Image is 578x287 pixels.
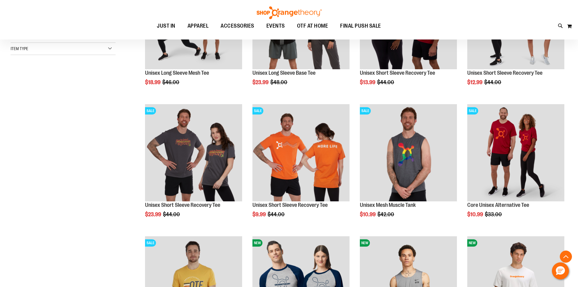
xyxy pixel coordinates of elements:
[252,239,262,247] span: NEW
[297,19,328,33] span: OTF AT HOME
[334,19,387,33] a: FINAL PUSH SALE
[484,79,502,85] span: $44.00
[360,104,457,201] img: Product image for Unisex Mesh Muscle Tank
[377,79,395,85] span: $44.00
[377,211,395,217] span: $42.00
[467,70,543,76] a: Unisex Short Sleeve Recovery Tee
[145,104,242,202] a: Product image for Unisex Short Sleeve Recovery TeeSALE
[252,211,267,217] span: $9.99
[340,19,381,33] span: FINAL PUSH SALE
[485,211,503,217] span: $33.00
[256,6,323,19] img: Shop Orangetheory
[266,19,285,33] span: EVENTS
[145,70,209,76] a: Unisex Long Sleeve Mesh Tee
[467,211,484,217] span: $10.99
[291,19,334,33] a: OTF AT HOME
[145,211,162,217] span: $23.99
[145,79,161,85] span: $18.99
[252,104,350,201] img: Product image for Unisex Short Sleeve Recovery Tee
[467,239,477,247] span: NEW
[145,202,220,208] a: Unisex Short Sleeve Recovery Tee
[360,239,370,247] span: NEW
[560,251,572,263] button: Back To Top
[221,19,254,33] span: ACCESSORIES
[464,101,567,233] div: product
[157,19,175,33] span: JUST IN
[360,70,435,76] a: Unisex Short Sleeve Recovery Tee
[360,107,371,114] span: SALE
[270,79,288,85] span: $48.00
[360,79,376,85] span: $13.99
[360,104,457,202] a: Product image for Unisex Mesh Muscle TankSALE
[252,70,316,76] a: Unisex Long Sleeve Base Tee
[467,107,478,114] span: SALE
[552,262,569,279] button: Hello, have a question? Let’s chat.
[467,104,564,201] img: Product image for Core Unisex Alternative Tee
[360,211,377,217] span: $10.99
[260,19,291,33] a: EVENTS
[145,239,156,247] span: SALE
[467,202,529,208] a: Core Unisex Alternative Tee
[142,101,245,233] div: product
[249,101,353,233] div: product
[145,104,242,201] img: Product image for Unisex Short Sleeve Recovery Tee
[467,79,483,85] span: $12.99
[11,46,28,51] span: Item Type
[145,107,156,114] span: SALE
[268,211,286,217] span: $44.00
[360,202,416,208] a: Unisex Mesh Muscle Tank
[215,19,260,33] a: ACCESSORIES
[252,107,263,114] span: SALE
[252,79,269,85] span: $23.99
[188,19,209,33] span: APPAREL
[252,104,350,202] a: Product image for Unisex Short Sleeve Recovery TeeSALE
[151,19,181,33] a: JUST IN
[162,79,180,85] span: $46.00
[181,19,215,33] a: APPAREL
[467,104,564,202] a: Product image for Core Unisex Alternative TeeSALE
[252,202,328,208] a: Unisex Short Sleeve Recovery Tee
[163,211,181,217] span: $44.00
[357,101,460,233] div: product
